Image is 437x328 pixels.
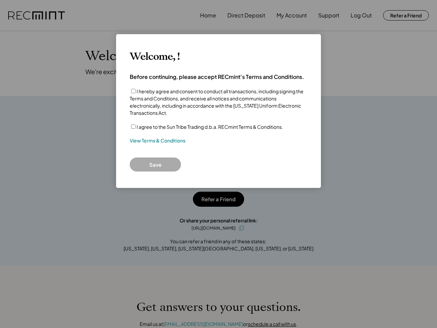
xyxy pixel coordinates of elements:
h3: Welcome, ! [130,51,180,63]
h4: Before continuing, please accept RECmint's Terms and Conditions. [130,73,304,81]
a: View Terms & Conditions [130,137,185,144]
label: I agree to the Sun Tribe Trading d.b.a. RECmint Terms & Conditions. [137,124,283,130]
button: Save [130,158,181,172]
label: I hereby agree and consent to conduct all transactions, including signing the Terms and Condition... [130,88,304,116]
